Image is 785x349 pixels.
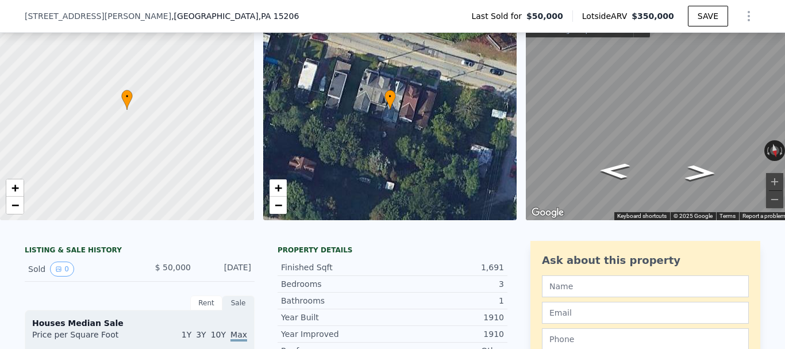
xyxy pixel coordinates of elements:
a: Zoom out [270,197,287,214]
div: 1,691 [392,262,504,273]
div: Houses Median Sale [32,317,247,329]
span: • [121,91,133,102]
a: Zoom out [6,197,24,214]
button: Reset the view [768,140,781,162]
span: Lotside ARV [582,10,632,22]
div: 1 [392,295,504,306]
span: + [11,181,19,195]
a: Zoom in [270,179,287,197]
span: • [384,91,396,102]
div: LISTING & SALE HISTORY [25,246,255,257]
div: Bedrooms [281,278,392,290]
span: [STREET_ADDRESS][PERSON_NAME] [25,10,171,22]
span: 3Y [196,330,206,339]
div: Rent [190,296,222,310]
div: [DATE] [200,262,251,277]
button: Zoom out [766,191,783,208]
path: Go West, State Hwy 8 [672,162,729,185]
span: 1Y [182,330,191,339]
div: Year Improved [281,328,392,340]
div: 1910 [392,312,504,323]
div: Sale [222,296,255,310]
div: Finished Sqft [281,262,392,273]
span: 10Y [211,330,226,339]
span: $350,000 [632,11,674,21]
a: Terms (opens in new tab) [719,213,736,219]
button: Keyboard shortcuts [617,212,667,220]
span: , [GEOGRAPHIC_DATA] [171,10,299,22]
div: 1910 [392,328,504,340]
div: Year Built [281,312,392,323]
button: Rotate counterclockwise [764,140,771,161]
span: − [274,198,282,212]
img: Google [529,205,567,220]
button: View historical data [50,262,74,277]
a: Zoom in [6,179,24,197]
div: • [121,90,133,110]
button: Show Options [737,5,760,28]
button: SAVE [688,6,728,26]
span: + [274,181,282,195]
span: Last Sold for [471,10,526,22]
button: Rotate clockwise [779,140,785,161]
div: • [384,90,396,110]
button: Zoom in [766,173,783,190]
input: Email [542,302,749,324]
input: Name [542,275,749,297]
span: Max [230,330,247,342]
div: 3 [392,278,504,290]
div: Sold [28,262,130,277]
path: Go East, State Hwy 8 [586,159,643,182]
span: $ 50,000 [155,263,191,272]
span: , PA 15206 [259,11,299,21]
span: $50,000 [526,10,563,22]
div: Property details [278,246,507,255]
div: Ask about this property [542,252,749,269]
div: Price per Square Foot [32,329,140,347]
a: Open this area in Google Maps (opens a new window) [529,205,567,220]
span: − [11,198,19,212]
span: © 2025 Google [674,213,713,219]
div: Bathrooms [281,295,392,306]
